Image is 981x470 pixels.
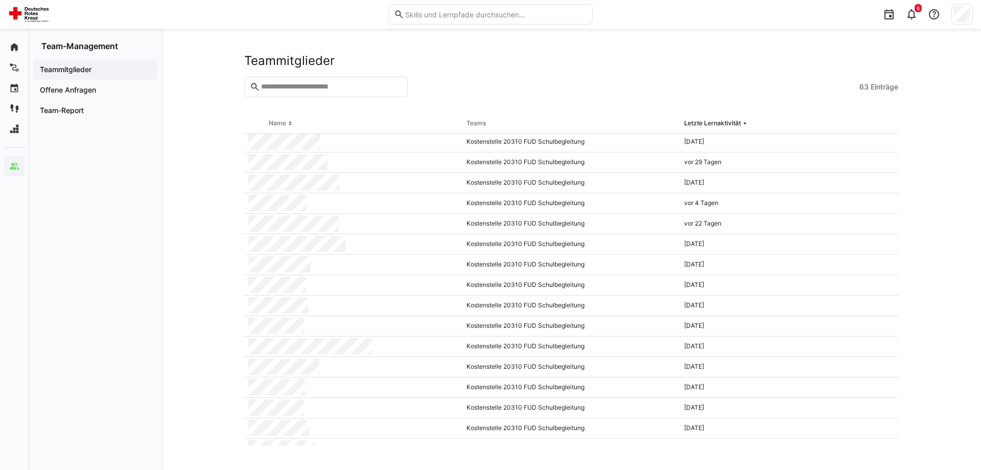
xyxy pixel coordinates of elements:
span: [DATE] [684,240,704,248]
span: vor 4 Tagen [684,199,718,207]
span: vor 22 Tagen [684,219,721,227]
div: Letzte Lernaktivität [684,119,741,127]
div: Kostenstelle 20310 FUD Schulbegleitung [462,173,681,193]
span: [DATE] [684,342,704,350]
div: Kostenstelle 20310 FUD Schulbegleitung [462,418,681,439]
div: Kostenstelle 20310 FUD Schulbegleitung [462,296,681,316]
div: Kostenstelle 20310 FUD Schulbegleitung [462,193,681,214]
span: [DATE] [684,363,704,370]
div: Kostenstelle 20310 FUD Schulbegleitung [462,255,681,275]
span: 63 [859,82,869,92]
span: [DATE] [684,138,704,145]
div: Kostenstelle 20310 FUD Schulbegleitung [462,316,681,337]
div: Kostenstelle 20310 FUD Schulbegleitung [462,377,681,398]
span: [DATE] [684,281,704,288]
div: Kostenstelle 20310 FUD Schulbegleitung [462,275,681,296]
span: [DATE] [684,424,704,432]
div: Kostenstelle 20310 FUD Schulbegleitung [462,439,681,459]
div: Kostenstelle 20310 FUD Schulbegleitung [462,132,681,152]
span: [DATE] [684,178,704,186]
span: [DATE] [684,260,704,268]
span: Einträge [871,82,898,92]
span: [DATE] [684,301,704,309]
span: [DATE] [684,404,704,411]
div: Teams [466,119,486,127]
input: Skills und Lernpfade durchsuchen… [404,10,587,19]
span: vor 29 Tagen [684,158,721,166]
div: Kostenstelle 20310 FUD Schulbegleitung [462,357,681,377]
h2: Teammitglieder [244,53,335,69]
div: Kostenstelle 20310 FUD Schulbegleitung [462,152,681,173]
span: [DATE] [684,383,704,391]
div: Kostenstelle 20310 FUD Schulbegleitung [462,234,681,255]
div: Kostenstelle 20310 FUD Schulbegleitung [462,398,681,418]
span: [DATE] [684,322,704,329]
div: Kostenstelle 20310 FUD Schulbegleitung [462,337,681,357]
span: 6 [917,5,920,11]
div: Kostenstelle 20310 FUD Schulbegleitung [462,214,681,234]
div: Name [269,119,286,127]
span: vor 20 Tagen [684,444,722,452]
